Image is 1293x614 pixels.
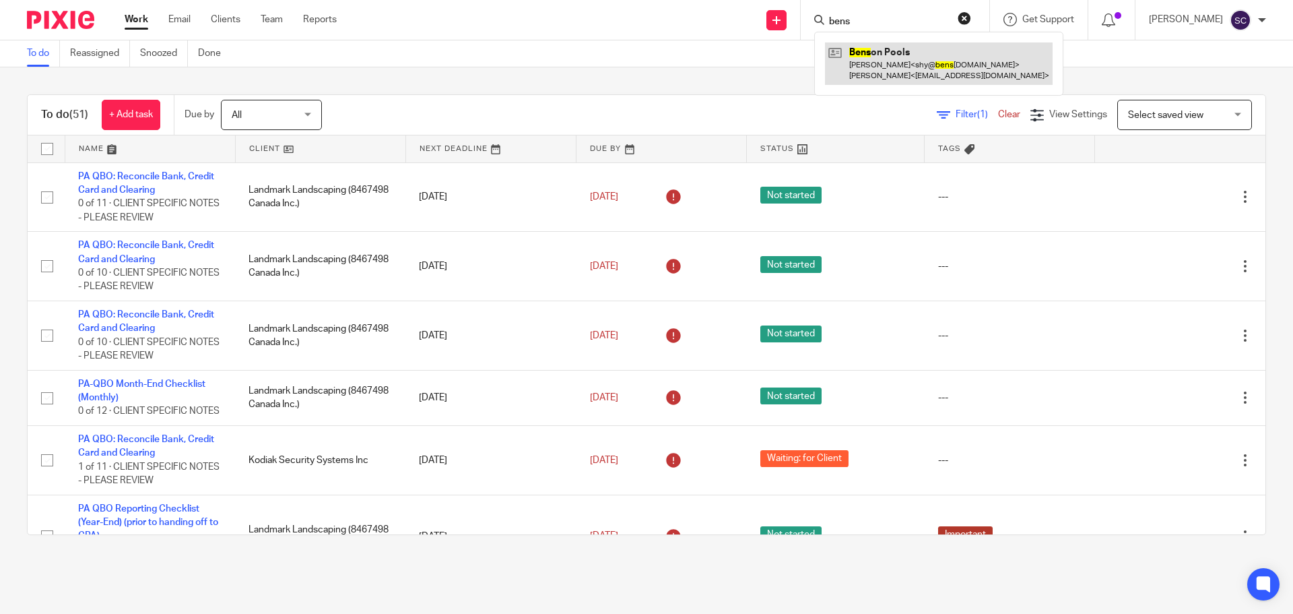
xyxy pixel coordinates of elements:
[590,192,618,202] span: [DATE]
[938,259,1082,273] div: ---
[102,100,160,130] a: + Add task
[78,338,220,361] span: 0 of 10 · CLIENT SPECIFIC NOTES - PLEASE REVIEW
[1149,13,1223,26] p: [PERSON_NAME]
[938,145,961,152] span: Tags
[140,40,188,67] a: Snoozed
[78,407,220,417] span: 0 of 12 · CLIENT SPECIFIC NOTES
[1049,110,1107,119] span: View Settings
[938,190,1082,204] div: ---
[956,110,998,119] span: Filter
[998,110,1020,119] a: Clear
[78,241,214,264] a: PA QBO: Reconcile Bank, Credit Card and Clearing
[41,108,88,122] h1: To do
[185,108,214,121] p: Due by
[78,310,214,333] a: PA QBO: Reconcile Bank, Credit Card and Clearing
[590,393,618,402] span: [DATE]
[125,13,148,26] a: Work
[168,13,191,26] a: Email
[78,435,214,458] a: PA QBO: Reconcile Bank, Credit Card and Clearing
[760,450,849,467] span: Waiting: for Client
[78,199,220,222] span: 0 of 11 · CLIENT SPECIFIC NOTES - PLEASE REVIEW
[590,262,618,271] span: [DATE]
[760,326,822,342] span: Not started
[938,526,993,543] span: Important
[958,11,971,25] button: Clear
[590,532,618,541] span: [DATE]
[78,504,218,541] a: PA QBO Reporting Checklist (Year-End) (prior to handing off to CPA)
[303,13,337,26] a: Reports
[405,426,576,495] td: [DATE]
[977,110,988,119] span: (1)
[261,13,283,26] a: Team
[405,232,576,301] td: [DATE]
[78,379,205,402] a: PA-QBO Month-End Checklist (Monthly)
[235,426,405,495] td: Kodiak Security Systems Inc
[760,388,822,404] span: Not started
[235,232,405,301] td: Landmark Landscaping (8467498 Canada Inc.)
[938,391,1082,404] div: ---
[27,11,94,29] img: Pixie
[27,40,60,67] a: To do
[938,329,1082,342] div: ---
[405,495,576,578] td: [DATE]
[405,162,576,232] td: [DATE]
[69,109,88,120] span: (51)
[590,456,618,465] span: [DATE]
[235,370,405,425] td: Landmark Landscaping (8467498 Canada Inc.)
[198,40,231,67] a: Done
[760,526,822,543] span: Not started
[235,495,405,578] td: Landmark Landscaping (8467498 Canada Inc.)
[211,13,240,26] a: Clients
[760,256,822,273] span: Not started
[590,331,618,340] span: [DATE]
[828,16,949,28] input: Search
[760,187,822,204] span: Not started
[235,301,405,371] td: Landmark Landscaping (8467498 Canada Inc.)
[1230,9,1251,31] img: svg%3E
[78,462,220,486] span: 1 of 11 · CLIENT SPECIFIC NOTES - PLEASE REVIEW
[1128,111,1203,120] span: Select saved view
[78,172,214,195] a: PA QBO: Reconcile Bank, Credit Card and Clearing
[405,301,576,371] td: [DATE]
[70,40,130,67] a: Reassigned
[1022,15,1074,24] span: Get Support
[405,370,576,425] td: [DATE]
[78,268,220,292] span: 0 of 10 · CLIENT SPECIFIC NOTES - PLEASE REVIEW
[938,454,1082,467] div: ---
[235,162,405,232] td: Landmark Landscaping (8467498 Canada Inc.)
[232,111,242,120] span: All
